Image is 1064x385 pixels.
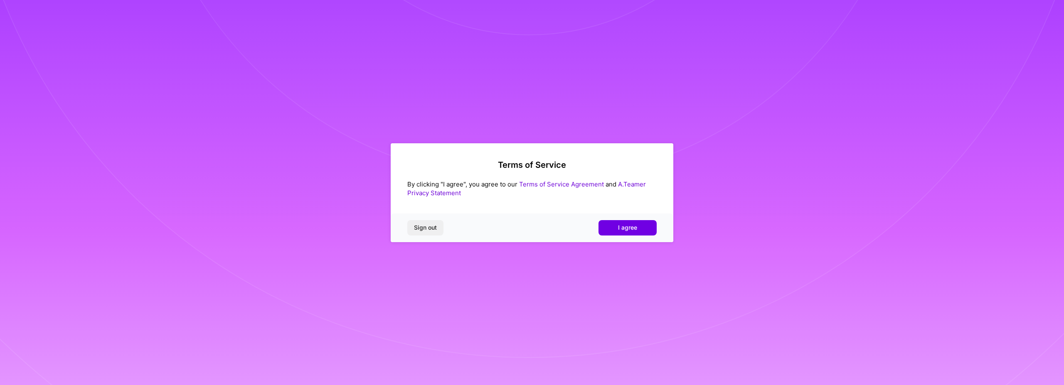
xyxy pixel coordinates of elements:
span: I agree [618,223,637,232]
h2: Terms of Service [407,160,657,170]
span: Sign out [414,223,437,232]
a: Terms of Service Agreement [519,180,604,188]
div: By clicking "I agree", you agree to our and [407,180,657,197]
button: I agree [598,220,657,235]
button: Sign out [407,220,443,235]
